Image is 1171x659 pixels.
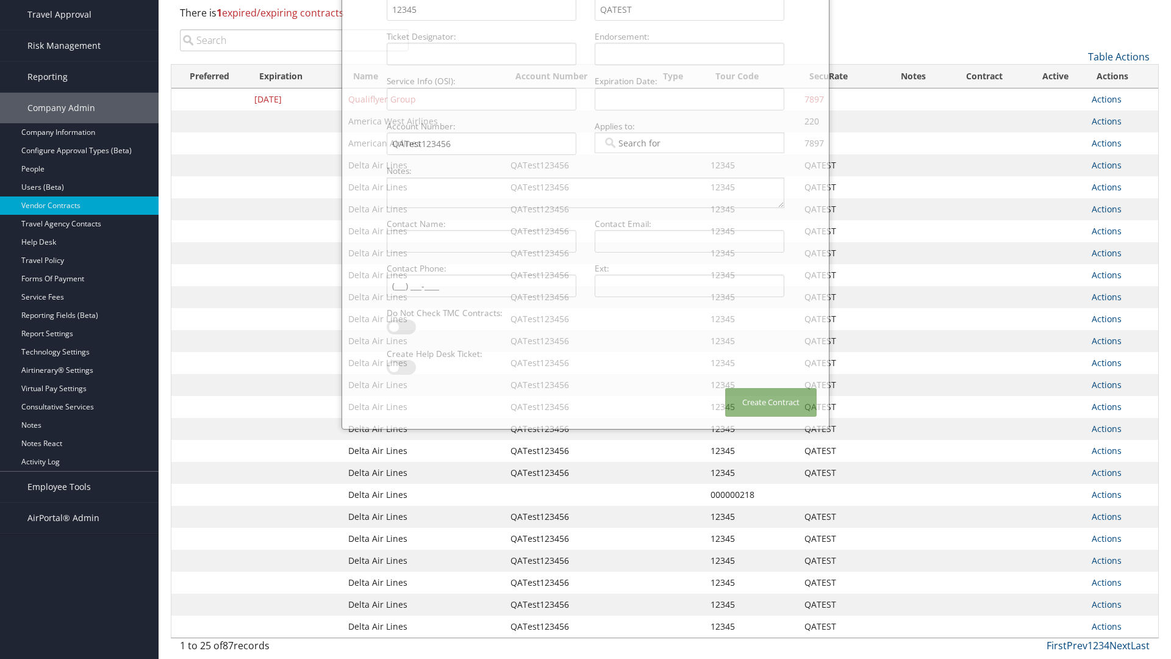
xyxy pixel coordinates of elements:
label: Service Info (OSI): [382,75,581,87]
td: Delta Air Lines [342,550,504,572]
label: Ticket Designator: [382,31,581,43]
span: Employee Tools [27,472,91,502]
a: Actions [1092,445,1122,456]
td: QATest123456 [504,506,652,528]
td: QATEST [798,264,883,286]
td: QATEST [798,198,883,220]
td: QATEST [798,616,883,638]
td: 12345 [704,594,798,616]
a: Actions [1092,93,1122,105]
th: Actions [1086,65,1158,88]
td: 7897 [798,88,883,110]
span: Company Admin [27,93,95,123]
a: 4 [1104,639,1109,652]
span: AirPortal® Admin [27,503,99,533]
td: Delta Air Lines [342,616,504,638]
td: QATEST [798,594,883,616]
a: Actions [1092,225,1122,237]
a: Actions [1092,511,1122,522]
a: Actions [1092,555,1122,566]
td: QATest123456 [504,616,652,638]
a: Table Actions [1088,50,1150,63]
td: QATEST [798,572,883,594]
label: Notes: [382,165,789,177]
a: Actions [1092,621,1122,632]
th: Expiration: activate to sort column descending [248,65,342,88]
input: (___) ___-____ [387,275,576,297]
td: QATEST [798,506,883,528]
td: 7897 [798,132,883,154]
td: QATEST [798,220,883,242]
th: SecuRate: activate to sort column ascending [798,65,883,88]
a: Actions [1092,247,1122,259]
td: QATest123456 [504,528,652,550]
td: QATEST [798,528,883,550]
a: 2 [1093,639,1098,652]
a: 1 [1087,639,1093,652]
a: Actions [1092,467,1122,478]
strong: 1 [217,6,222,20]
th: Preferred: activate to sort column ascending [171,65,248,88]
td: Delta Air Lines [342,440,504,462]
div: 1 to 25 of records [180,638,409,659]
a: Last [1131,639,1150,652]
a: First [1047,639,1067,652]
td: QATEST [798,308,883,330]
label: Ext: [590,262,789,275]
span: Reporting [27,62,68,92]
label: Contact Name: [382,218,581,230]
input: Search [180,29,409,51]
label: Endorsement: [590,31,789,43]
td: QATEST [798,550,883,572]
td: QATEST [798,330,883,352]
a: Actions [1092,269,1122,281]
td: Delta Air Lines [342,462,504,484]
td: 12345 [704,616,798,638]
span: Risk Management [27,31,101,61]
a: Actions [1092,357,1122,369]
td: Delta Air Lines [342,528,504,550]
td: 12345 [704,550,798,572]
td: QATest123456 [504,594,652,616]
td: Delta Air Lines [342,484,504,506]
button: Create Contract [725,388,817,417]
a: Actions [1092,533,1122,544]
a: Actions [1092,137,1122,149]
a: Actions [1092,489,1122,500]
th: Notes: activate to sort column ascending [883,65,944,88]
td: 000000218 [704,484,798,506]
td: QATest123456 [504,440,652,462]
td: QATEST [798,154,883,176]
td: Delta Air Lines [342,572,504,594]
td: QATest123456 [504,550,652,572]
a: Actions [1092,181,1122,193]
td: 12345 [704,572,798,594]
label: Contact Email: [590,218,789,230]
label: Create Help Desk Ticket: [382,348,581,360]
td: Delta Air Lines [342,418,504,440]
label: Applies to: [590,120,789,132]
a: Actions [1092,577,1122,588]
a: Actions [1092,203,1122,215]
span: 87 [223,639,234,652]
td: [DATE] [248,88,342,110]
label: Do Not Check TMC Contracts: [382,307,581,319]
td: QATEST [798,352,883,374]
a: Actions [1092,115,1122,127]
a: Actions [1092,335,1122,347]
td: QATEST [798,418,883,440]
input: Search for Airline [603,137,671,149]
td: 12345 [704,440,798,462]
span: expired/expiring contracts [217,6,344,20]
td: QATEST [798,396,883,418]
td: QATEST [798,440,883,462]
label: Account Number: [382,120,581,132]
a: Actions [1092,379,1122,391]
td: QATest123456 [504,462,652,484]
a: Actions [1092,423,1122,434]
td: 220 [798,110,883,132]
td: QATEST [798,462,883,484]
label: Expiration Date: [590,75,789,87]
td: QATEST [798,286,883,308]
a: Actions [1092,599,1122,610]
